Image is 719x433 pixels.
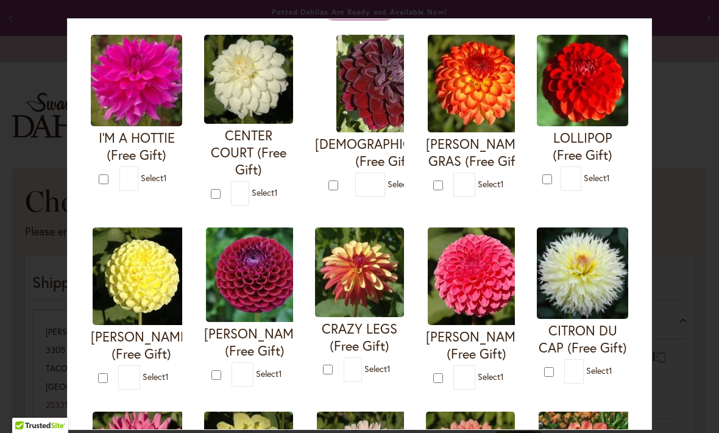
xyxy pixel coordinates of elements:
[204,325,305,359] h4: [PERSON_NAME] (Free Gift)
[537,227,628,319] img: CITRON DU CAP (Free Gift)
[256,368,282,379] span: Select
[428,35,525,132] img: MARDY GRAS (Free Gift)
[141,172,167,184] span: Select
[609,365,612,376] span: 1
[537,35,628,126] img: LOLLIPOP (Free Gift)
[315,135,455,170] h4: [DEMOGRAPHIC_DATA] (Free Gift)
[91,129,182,163] h4: I'M A HOTTIE (Free Gift)
[204,35,293,124] img: CENTER COURT (Free Gift)
[606,172,610,184] span: 1
[274,187,278,198] span: 1
[584,172,610,184] span: Select
[91,35,182,126] img: I'M A HOTTIE (Free Gift)
[478,178,504,190] span: Select
[426,328,527,362] h4: [PERSON_NAME] (Free Gift)
[586,365,612,376] span: Select
[500,371,504,382] span: 1
[315,227,404,317] img: CRAZY LEGS (Free Gift)
[537,322,628,356] h4: CITRON DU CAP (Free Gift)
[428,227,525,325] img: REBECCA LYNN (Free Gift)
[93,227,190,325] img: NETTIE (Free Gift)
[364,362,391,374] span: Select
[426,135,527,170] h4: [PERSON_NAME] GRAS (Free Gift)
[163,172,167,184] span: 1
[91,328,192,362] h4: [PERSON_NAME] (Free Gift)
[500,178,504,190] span: 1
[278,368,282,379] span: 1
[9,390,43,424] iframe: Launch Accessibility Center
[252,187,278,198] span: Select
[315,320,404,354] h4: CRAZY LEGS (Free Gift)
[387,362,391,374] span: 1
[537,129,628,163] h4: LOLLIPOP (Free Gift)
[143,371,169,382] span: Select
[206,227,303,322] img: IVANETTI (Free Gift)
[165,371,169,382] span: 1
[336,35,434,132] img: VOODOO (Free Gift)
[204,127,293,178] h4: CENTER COURT (Free Gift)
[478,371,504,382] span: Select
[388,178,414,190] span: Select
